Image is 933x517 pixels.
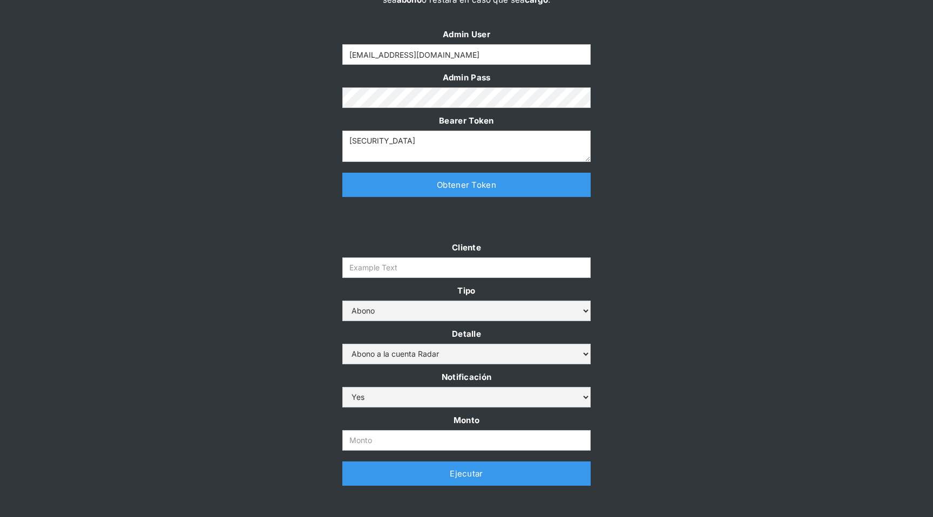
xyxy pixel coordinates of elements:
label: Detalle [342,326,591,341]
form: Form [342,240,591,451]
label: Bearer Token [342,113,591,128]
a: Obtener Token [342,173,591,197]
form: Form [342,27,591,162]
label: Admin Pass [342,70,591,85]
label: Monto [342,413,591,427]
label: Tipo [342,283,591,298]
input: Monto [342,430,591,451]
a: Ejecutar [342,461,591,486]
label: Admin User [342,27,591,42]
label: Cliente [342,240,591,255]
input: Example Text [342,44,591,65]
label: Notificación [342,370,591,384]
input: Example Text [342,257,591,278]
